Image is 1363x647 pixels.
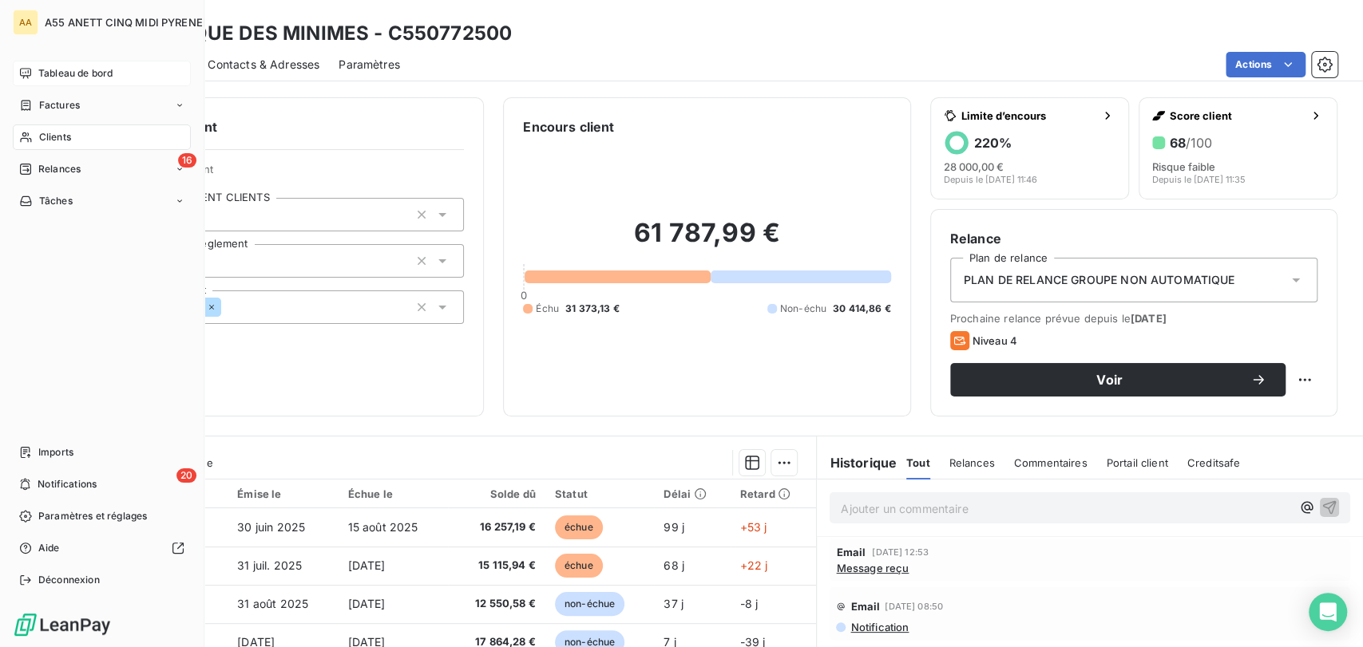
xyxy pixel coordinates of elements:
span: Creditsafe [1187,456,1241,469]
span: Échu [536,302,559,316]
span: Score client [1170,109,1303,122]
span: 12 550,58 € [458,596,536,612]
span: Risque faible [1152,160,1215,173]
span: +22 j [740,558,768,572]
span: Notifications [38,477,97,491]
div: Délai [664,487,720,500]
h6: Relance [950,229,1317,248]
div: Échue le [348,487,438,500]
span: échue [555,554,603,578]
span: 31 373,13 € [565,302,620,316]
input: Ajouter une valeur [221,300,234,314]
span: 15 août 2025 [348,520,418,534]
span: Voir [969,373,1250,386]
span: Notification [849,621,909,633]
span: Tableau de bord [38,66,113,81]
span: Email [850,600,880,613]
span: [DATE] [348,558,386,572]
h2: 61 787,99 € [523,217,890,265]
span: 31 août 2025 [237,597,308,610]
span: /100 [1186,135,1212,151]
span: 30 414,86 € [833,302,891,316]
img: Logo LeanPay [13,612,112,637]
span: 68 j [664,558,684,572]
span: 37 j [664,597,683,610]
span: Propriétés Client [129,163,464,185]
span: 30 juin 2025 [237,520,305,534]
span: 28 000,00 € [944,160,1004,173]
span: Limite d’encours [961,109,1095,122]
span: échue [555,515,603,539]
div: AA [13,10,38,35]
button: Limite d’encours220%28 000,00 €Depuis le [DATE] 11:46 [930,97,1129,199]
span: Message reçu [836,562,909,574]
h6: Historique [817,453,897,472]
button: Score client68/100Risque faibleDepuis le [DATE] 11:35 [1139,97,1337,199]
span: Contacts & Adresses [208,57,319,73]
span: Commentaires [1014,456,1088,469]
span: Paramètres et réglages [38,509,147,523]
h6: 68 [1170,135,1212,151]
div: Solde dû [458,487,536,500]
span: [DATE] [348,597,386,610]
div: Retard [740,487,807,500]
span: 15 115,94 € [458,558,536,574]
button: Voir [950,363,1286,396]
h6: Informations client [97,117,464,136]
span: 16 [178,153,196,168]
span: Imports [38,445,73,460]
span: Depuis le [DATE] 11:35 [1152,175,1246,184]
span: 16 257,19 € [458,519,536,535]
div: Émise le [237,487,328,500]
span: PLAN DE RELANCE GROUPE NON AUTOMATIQUE [964,272,1235,288]
h3: CLINIQUE DES MINIMES - C550772500 [141,19,512,48]
span: Non-échu [780,302,826,316]
span: 31 juil. 2025 [237,558,302,572]
span: [DATE] [1131,312,1167,325]
span: 20 [176,468,196,483]
span: Portail client [1107,456,1168,469]
span: 0 [521,289,527,302]
h6: 220 % [974,135,1012,151]
span: Aide [38,541,60,555]
span: A55 ANETT CINQ MIDI PYRENEES [45,16,216,29]
div: Open Intercom Messenger [1309,593,1347,631]
span: Tâches [39,194,73,208]
span: 99 j [664,520,684,534]
span: Prochaine relance prévue depuis le [950,312,1317,325]
span: Niveau 4 [973,334,1017,347]
a: Aide [13,535,191,561]
span: +53 j [740,520,767,534]
div: Statut [555,487,645,500]
span: Tout [906,456,930,469]
span: Email [836,546,866,558]
span: non-échue [555,592,624,616]
span: Relances [949,456,995,469]
button: Actions [1226,52,1306,77]
span: Clients [39,130,71,144]
span: Déconnexion [38,573,100,587]
span: [DATE] 08:50 [885,602,943,611]
span: Relances [38,162,81,176]
h6: Encours client [523,117,614,136]
span: Factures [39,98,80,112]
span: Paramètres [339,57,400,73]
span: -8 j [740,597,759,610]
span: [DATE] 12:53 [872,547,929,557]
